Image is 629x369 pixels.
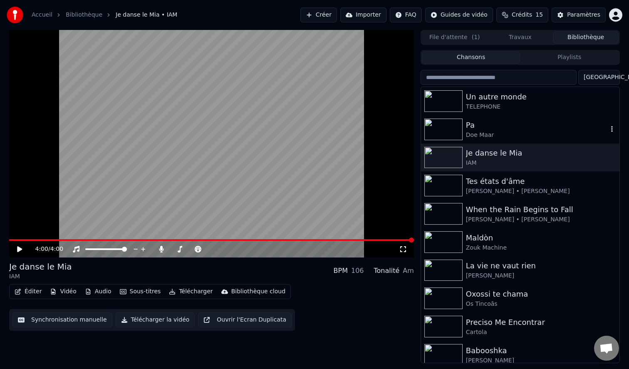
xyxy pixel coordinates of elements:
[466,119,608,131] div: Pa
[300,7,337,22] button: Créer
[466,345,616,357] div: Babooshka
[116,11,177,19] span: Je danse le Mia • IAM
[466,260,616,272] div: La vie ne vaut rien
[466,317,616,328] div: Preciso Me Encontrar
[231,287,285,296] div: Bibliothèque cloud
[35,245,55,253] div: /
[9,261,72,272] div: Je danse le Mia
[334,266,348,276] div: BPM
[567,11,600,19] div: Paramètres
[351,266,364,276] div: 106
[552,7,606,22] button: Paramètres
[116,312,195,327] button: Télécharger la vidéo
[32,11,52,19] a: Accueil
[466,328,616,337] div: Cartola
[466,91,616,103] div: Un autre monde
[466,357,616,365] div: [PERSON_NAME]
[50,245,63,253] span: 4:00
[466,187,616,196] div: [PERSON_NAME] • [PERSON_NAME]
[535,11,543,19] span: 15
[594,336,619,361] div: Ouvrir le chat
[425,7,493,22] button: Guides de vidéo
[466,244,616,252] div: Zouk Machine
[466,147,616,159] div: Je danse le Mia
[340,7,386,22] button: Importer
[11,286,45,297] button: Éditer
[553,32,619,44] button: Bibliothèque
[496,7,548,22] button: Crédits15
[7,7,23,23] img: youka
[466,159,616,167] div: IAM
[35,245,48,253] span: 4:00
[47,286,79,297] button: Vidéo
[466,103,616,111] div: TELEPHONE
[466,232,616,244] div: Maldòn
[466,272,616,280] div: [PERSON_NAME]
[512,11,532,19] span: Crédits
[466,288,616,300] div: Oxossi te chama
[403,266,414,276] div: Am
[472,33,480,42] span: ( 1 )
[82,286,115,297] button: Audio
[66,11,102,19] a: Bibliothèque
[374,266,400,276] div: Tonalité
[520,52,619,64] button: Playlists
[12,312,112,327] button: Synchronisation manuelle
[9,272,72,281] div: IAM
[390,7,422,22] button: FAQ
[116,286,164,297] button: Sous-titres
[198,312,292,327] button: Ouvrir l'Ecran Duplicata
[466,215,616,224] div: [PERSON_NAME] • [PERSON_NAME]
[422,32,488,44] button: File d'attente
[488,32,553,44] button: Travaux
[466,176,616,187] div: Tes états d'âme
[32,11,177,19] nav: breadcrumb
[422,52,520,64] button: Chansons
[166,286,216,297] button: Télécharger
[466,204,616,215] div: When the Rain Begins to Fall
[466,300,616,308] div: Os Tincoãs
[466,131,608,139] div: Doe Maar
